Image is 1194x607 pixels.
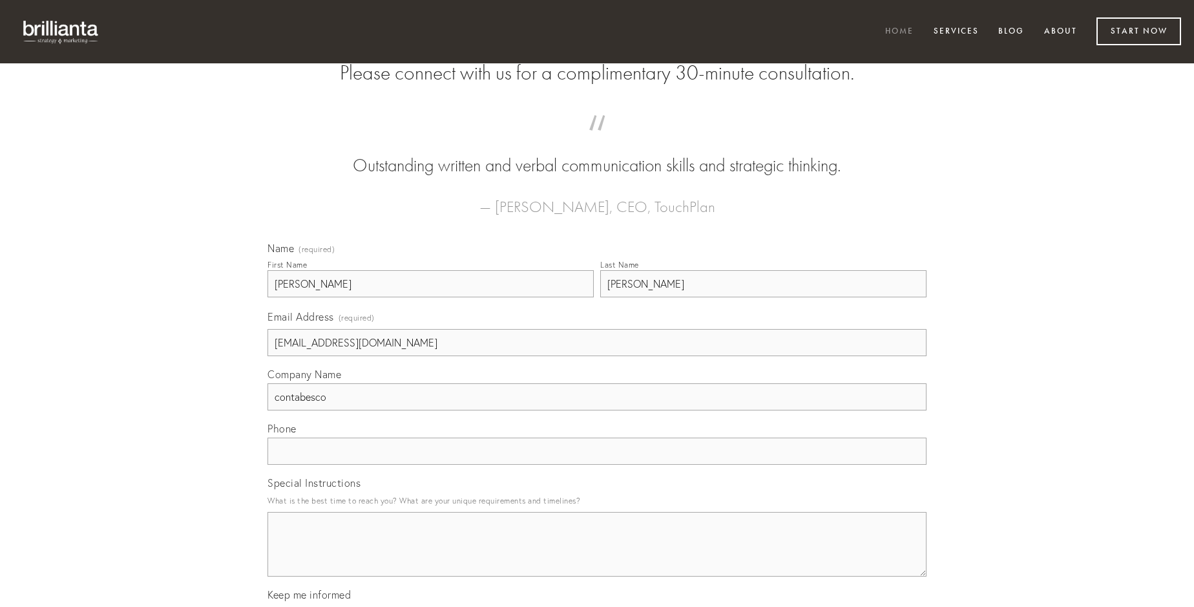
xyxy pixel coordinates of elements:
[267,242,294,255] span: Name
[1096,17,1181,45] a: Start Now
[600,260,639,270] div: Last Name
[267,492,927,509] p: What is the best time to reach you? What are your unique requirements and timelines?
[267,422,297,435] span: Phone
[339,309,375,326] span: (required)
[267,476,361,489] span: Special Instructions
[298,246,335,253] span: (required)
[1036,21,1085,43] a: About
[267,368,341,381] span: Company Name
[877,21,922,43] a: Home
[288,178,906,220] figcaption: — [PERSON_NAME], CEO, TouchPlan
[990,21,1032,43] a: Blog
[267,61,927,85] h2: Please connect with us for a complimentary 30-minute consultation.
[267,588,351,601] span: Keep me informed
[267,260,307,270] div: First Name
[288,128,906,178] blockquote: Outstanding written and verbal communication skills and strategic thinking.
[288,128,906,153] span: “
[267,310,334,323] span: Email Address
[925,21,987,43] a: Services
[13,13,110,50] img: brillianta - research, strategy, marketing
